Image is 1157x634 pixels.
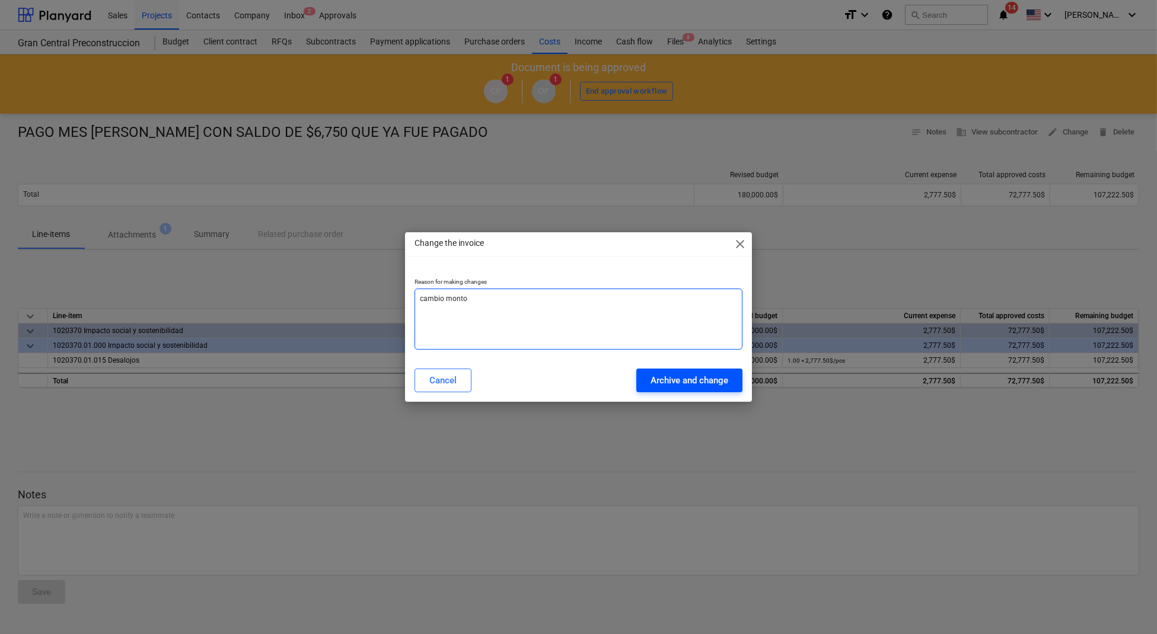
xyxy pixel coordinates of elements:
textarea: cambio monto [415,289,742,350]
p: Change the invoice [415,237,484,249]
p: Reason for making changes [415,278,742,288]
div: Archive and change [651,373,728,388]
div: Widget de chat [1098,577,1157,634]
iframe: Chat Widget [1098,577,1157,634]
button: Archive and change [636,369,742,392]
span: close [733,237,747,251]
button: Cancel [415,369,471,392]
div: Cancel [429,373,457,388]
